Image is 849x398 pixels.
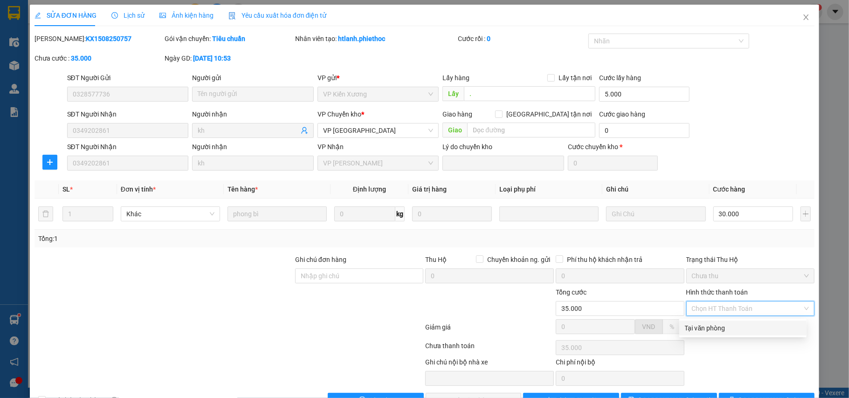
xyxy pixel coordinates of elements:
[599,74,641,82] label: Cước lấy hàng
[686,288,748,296] label: Hình thức thanh toán
[483,254,554,265] span: Chuyển khoản ng. gửi
[71,55,91,62] b: 35.000
[599,123,689,138] input: Cước giao hàng
[318,73,439,83] div: VP gửi
[86,35,131,42] b: KX1508250757
[685,323,801,333] div: Tại văn phòng
[793,5,819,31] button: Close
[412,206,492,221] input: 0
[67,73,189,83] div: SĐT Người Gửi
[686,254,815,265] div: Trạng thái Thu Hộ
[38,206,53,221] button: delete
[602,180,709,199] th: Ghi chú
[318,142,439,152] div: VP Nhận
[192,142,314,152] div: Người nhận
[487,35,490,42] b: 0
[38,233,328,244] div: Tổng: 1
[121,185,156,193] span: Đơn vị tính
[126,207,214,221] span: Khác
[412,185,447,193] span: Giá trị hàng
[159,12,214,19] span: Ảnh kiện hàng
[323,124,434,137] span: VP Thái Bình
[323,156,434,170] span: VP Trần Khát Chân
[228,12,327,19] span: Yêu cầu xuất hóa đơn điện tử
[35,34,163,44] div: [PERSON_NAME]:
[424,341,555,357] div: Chưa thanh toán
[338,35,385,42] b: htlanh.phiethoc
[42,155,57,170] button: plus
[599,87,689,102] input: Cước lấy hàng
[801,206,811,221] button: plus
[556,288,587,296] span: Tổng cước
[318,110,361,118] span: VP Chuyển kho
[35,12,41,19] span: edit
[35,53,163,63] div: Chưa cước :
[43,158,57,166] span: plus
[692,269,809,283] span: Chưa thu
[295,34,456,44] div: Nhân viên tạo:
[555,73,595,83] span: Lấy tận nơi
[193,55,231,62] b: [DATE] 10:53
[642,323,656,330] span: VND
[35,12,97,19] span: SỬA ĐƠN HÀNG
[425,357,554,371] div: Ghi chú nội bộ nhà xe
[111,12,145,19] span: Lịch sử
[442,110,472,118] span: Giao hàng
[503,109,595,119] span: [GEOGRAPHIC_DATA] tận nơi
[556,357,684,371] div: Chi phí nội bộ
[425,256,447,263] span: Thu Hộ
[568,142,658,152] div: Cước chuyển kho
[467,123,595,137] input: Dọc đường
[606,206,705,221] input: Ghi Chú
[67,142,189,152] div: SĐT Người Nhận
[599,110,645,118] label: Cước giao hàng
[228,185,258,193] span: Tên hàng
[424,322,555,338] div: Giảm giá
[192,73,314,83] div: Người gửi
[442,142,564,152] div: Lý do chuyển kho
[301,127,308,134] span: user-add
[802,14,810,21] span: close
[442,86,464,101] span: Lấy
[165,34,293,44] div: Gói vận chuyển:
[692,302,809,316] span: Chọn HT Thanh Toán
[458,34,587,44] div: Cước rồi :
[212,35,245,42] b: Tiêu chuẩn
[295,268,424,283] input: Ghi chú đơn hàng
[67,109,189,119] div: SĐT Người Nhận
[165,53,293,63] div: Ngày GD:
[713,185,745,193] span: Cước hàng
[442,74,469,82] span: Lấy hàng
[353,185,386,193] span: Định lượng
[496,180,602,199] th: Loại phụ phí
[464,86,595,101] input: Dọc đường
[323,87,434,101] span: VP Kiến Xương
[159,12,166,19] span: picture
[395,206,405,221] span: kg
[295,256,346,263] label: Ghi chú đơn hàng
[111,12,118,19] span: clock-circle
[228,206,327,221] input: VD: Bàn, Ghế
[670,323,675,330] span: %
[228,12,236,20] img: icon
[62,185,70,193] span: SL
[442,123,467,137] span: Giao
[563,254,646,265] span: Phí thu hộ khách nhận trả
[192,109,314,119] div: Người nhận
